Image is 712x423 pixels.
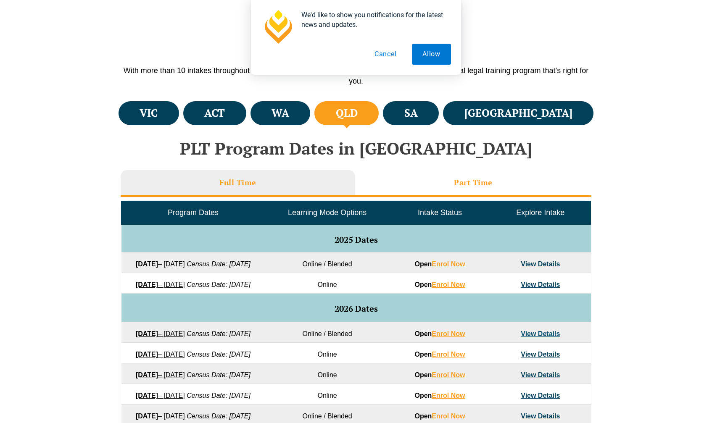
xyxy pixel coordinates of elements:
[521,371,560,378] a: View Details
[187,330,251,337] em: Census Date: [DATE]
[187,260,251,268] em: Census Date: [DATE]
[521,351,560,358] a: View Details
[187,392,251,399] em: Census Date: [DATE]
[414,371,465,378] strong: Open
[136,351,185,358] a: [DATE]– [DATE]
[521,281,560,288] a: View Details
[418,208,462,217] span: Intake Status
[521,330,560,337] a: View Details
[136,371,185,378] a: [DATE]– [DATE]
[432,371,465,378] a: Enrol Now
[187,281,251,288] em: Census Date: [DATE]
[364,44,407,65] button: Cancel
[432,330,465,337] a: Enrol Now
[265,342,389,363] td: Online
[335,303,378,314] span: 2026 Dates
[261,10,295,44] img: notification icon
[432,351,465,358] a: Enrol Now
[136,351,158,358] strong: [DATE]
[187,351,251,358] em: Census Date: [DATE]
[136,330,158,337] strong: [DATE]
[265,273,389,293] td: Online
[521,392,560,399] a: View Details
[136,412,158,420] strong: [DATE]
[404,106,418,120] h4: SA
[516,208,564,217] span: Explore Intake
[116,139,596,158] h2: PLT Program Dates in [GEOGRAPHIC_DATA]
[136,281,158,288] strong: [DATE]
[140,106,158,120] h4: VIC
[219,178,256,187] h3: Full Time
[414,412,465,420] strong: Open
[136,392,158,399] strong: [DATE]
[136,392,185,399] a: [DATE]– [DATE]
[136,330,185,337] a: [DATE]– [DATE]
[136,260,185,268] a: [DATE]– [DATE]
[414,351,465,358] strong: Open
[454,178,493,187] h3: Part Time
[265,322,389,342] td: Online / Blended
[521,260,560,268] a: View Details
[295,10,451,29] div: We'd like to show you notifications for the latest news and updates.
[288,208,367,217] span: Learning Mode Options
[187,371,251,378] em: Census Date: [DATE]
[265,252,389,273] td: Online / Blended
[265,363,389,384] td: Online
[265,384,389,404] td: Online
[168,208,219,217] span: Program Dates
[414,260,465,268] strong: Open
[335,234,378,245] span: 2025 Dates
[414,392,465,399] strong: Open
[272,106,289,120] h4: WA
[136,281,185,288] a: [DATE]– [DATE]
[432,412,465,420] a: Enrol Now
[204,106,225,120] h4: ACT
[136,371,158,378] strong: [DATE]
[464,106,572,120] h4: [GEOGRAPHIC_DATA]
[136,260,158,268] strong: [DATE]
[432,281,465,288] a: Enrol Now
[432,260,465,268] a: Enrol Now
[136,412,185,420] a: [DATE]– [DATE]
[336,106,358,120] h4: QLD
[412,44,451,65] button: Allow
[432,392,465,399] a: Enrol Now
[521,412,560,420] a: View Details
[187,412,251,420] em: Census Date: [DATE]
[116,66,596,87] p: With more than 10 intakes throughout the year and a range of learning modes, you can find a pract...
[414,330,465,337] strong: Open
[414,281,465,288] strong: Open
